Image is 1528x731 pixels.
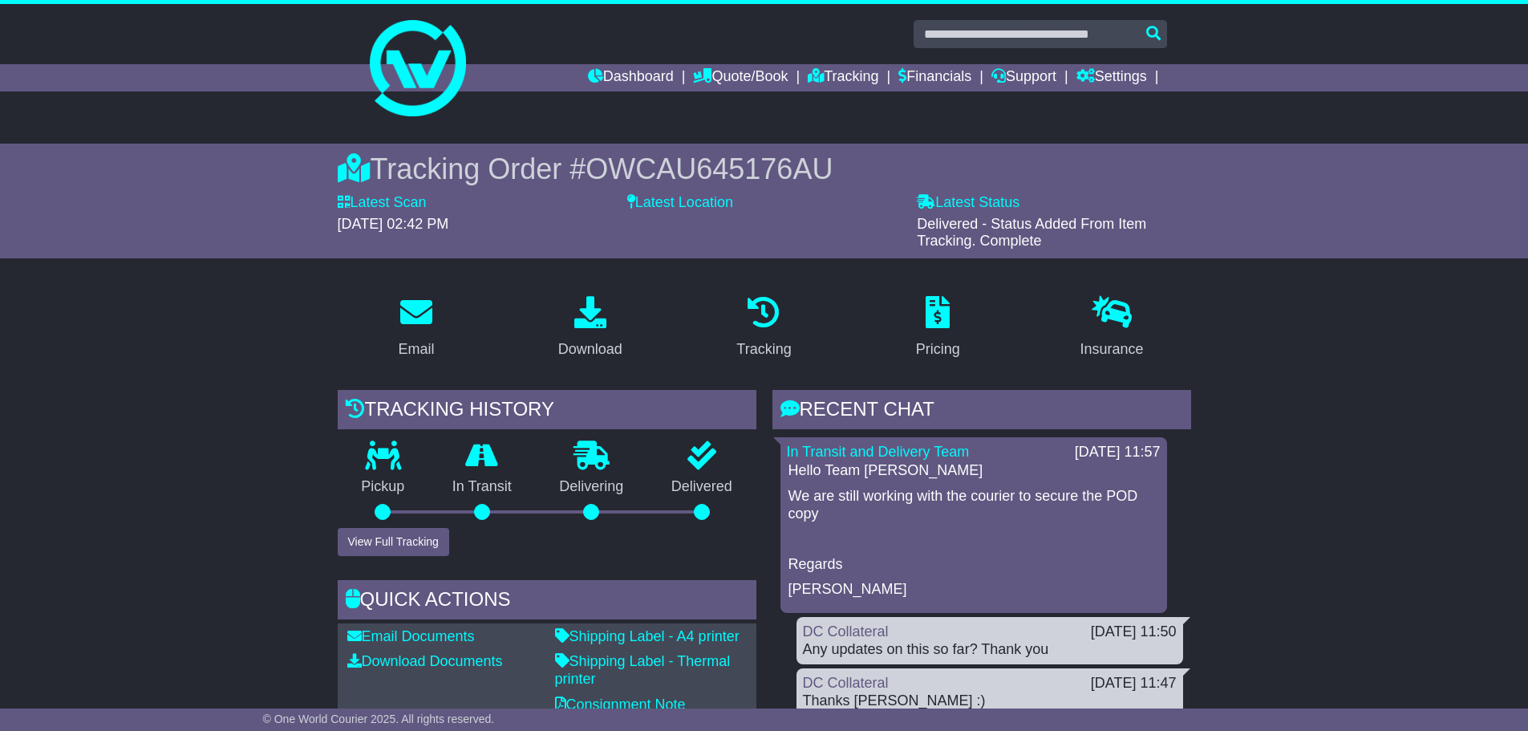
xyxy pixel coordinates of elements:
span: Delivered - Status Added From Item Tracking. Complete [917,216,1146,250]
a: Tracking [808,64,878,91]
a: Support [991,64,1056,91]
a: Tracking [726,290,801,366]
span: OWCAU645176AU [586,152,833,185]
p: [PERSON_NAME] [788,581,1159,599]
div: Any updates on this so far? Thank you [803,641,1177,659]
label: Latest Scan [338,194,427,212]
div: [DATE] 11:47 [1091,675,1177,692]
a: Settings [1076,64,1147,91]
a: In Transit and Delivery Team [787,444,970,460]
p: Pickup [338,478,429,496]
p: Delivered [647,478,756,496]
p: Regards [788,556,1159,574]
a: Insurance [1070,290,1154,366]
a: Dashboard [588,64,674,91]
div: RECENT CHAT [772,390,1191,433]
div: Insurance [1080,339,1144,360]
div: Tracking history [338,390,756,433]
a: Email [387,290,444,366]
a: Shipping Label - A4 printer [555,628,740,644]
span: [DATE] 02:42 PM [338,216,449,232]
p: Delivering [536,478,648,496]
div: Pricing [916,339,960,360]
a: DC Collateral [803,623,889,640]
div: Tracking Order # [338,152,1191,186]
div: Thanks [PERSON_NAME] :) [803,692,1177,710]
a: Email Documents [347,628,475,644]
a: Pricing [906,290,971,366]
div: Quick Actions [338,580,756,623]
button: View Full Tracking [338,528,449,556]
a: Download Documents [347,653,503,669]
div: [DATE] 11:50 [1091,623,1177,641]
div: [DATE] 11:57 [1075,444,1161,461]
div: Tracking [736,339,791,360]
a: DC Collateral [803,675,889,691]
a: Quote/Book [693,64,788,91]
a: Download [548,290,633,366]
a: Shipping Label - Thermal printer [555,653,731,687]
span: © One World Courier 2025. All rights reserved. [263,713,495,725]
a: Consignment Note [555,696,686,713]
a: Financials [898,64,971,91]
label: Latest Status [917,194,1019,212]
div: Email [398,339,434,360]
p: Hello Team [PERSON_NAME] [788,462,1159,480]
p: We are still working with the courier to secure the POD copy [788,488,1159,522]
p: In Transit [428,478,536,496]
label: Latest Location [627,194,733,212]
div: Download [558,339,622,360]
